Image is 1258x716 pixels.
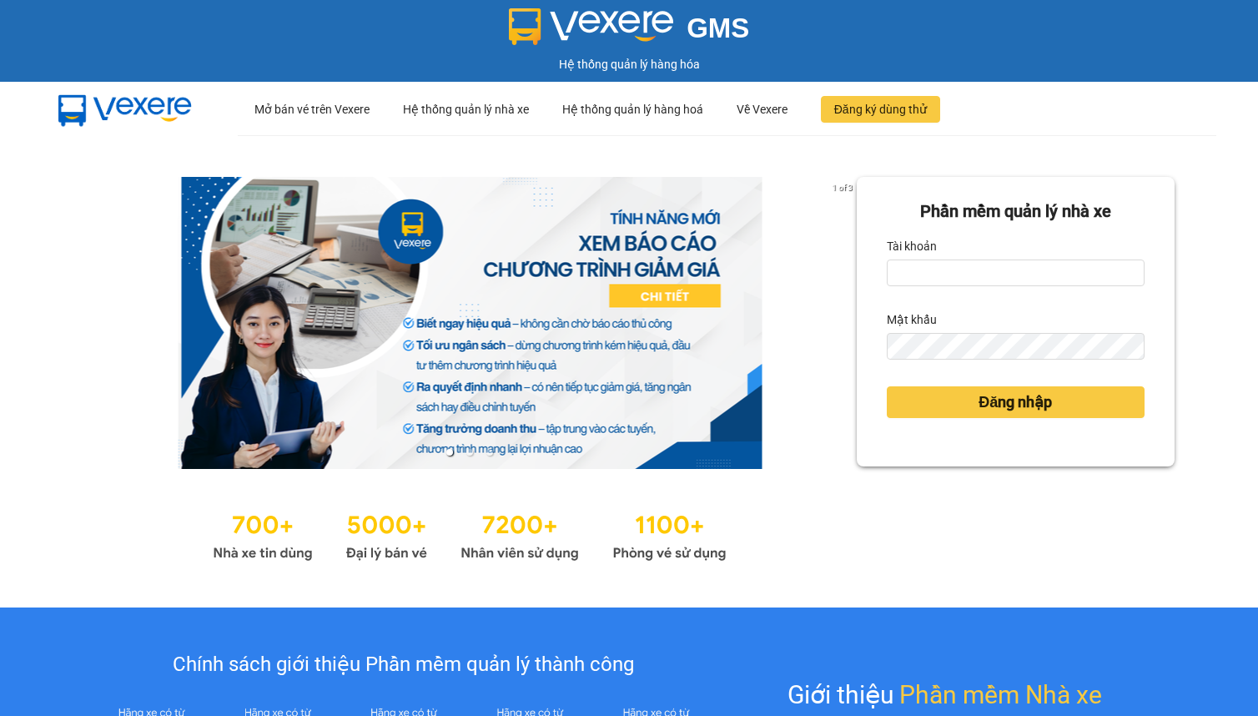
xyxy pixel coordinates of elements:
div: Hệ thống quản lý nhà xe [403,83,529,136]
div: Hệ thống quản lý hàng hoá [562,83,703,136]
div: Phần mềm quản lý nhà xe [887,199,1145,224]
a: GMS [509,25,750,38]
input: Mật khẩu [887,333,1145,360]
li: slide item 3 [486,449,493,456]
button: Đăng nhập [887,386,1145,418]
div: Giới thiệu [788,675,1102,714]
img: Statistics.png [213,502,727,566]
input: Tài khoản [887,260,1145,286]
div: Mở bán vé trên Vexere [254,83,370,136]
div: Hệ thống quản lý hàng hóa [4,55,1254,73]
span: Đăng ký dùng thử [834,100,927,118]
button: Đăng ký dùng thử [821,96,940,123]
img: mbUUG5Q.png [42,82,209,137]
button: previous slide / item [83,177,107,469]
div: Chính sách giới thiệu Phần mềm quản lý thành công [88,649,720,681]
p: 1 of 3 [828,177,857,199]
span: GMS [687,13,749,43]
label: Tài khoản [887,233,937,260]
li: slide item 2 [466,449,473,456]
li: slide item 1 [446,449,453,456]
label: Mật khẩu [887,306,937,333]
span: Đăng nhập [979,391,1052,414]
img: logo 2 [509,8,674,45]
span: Phần mềm Nhà xe [899,675,1102,714]
div: Về Vexere [737,83,788,136]
button: next slide / item [833,177,857,469]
